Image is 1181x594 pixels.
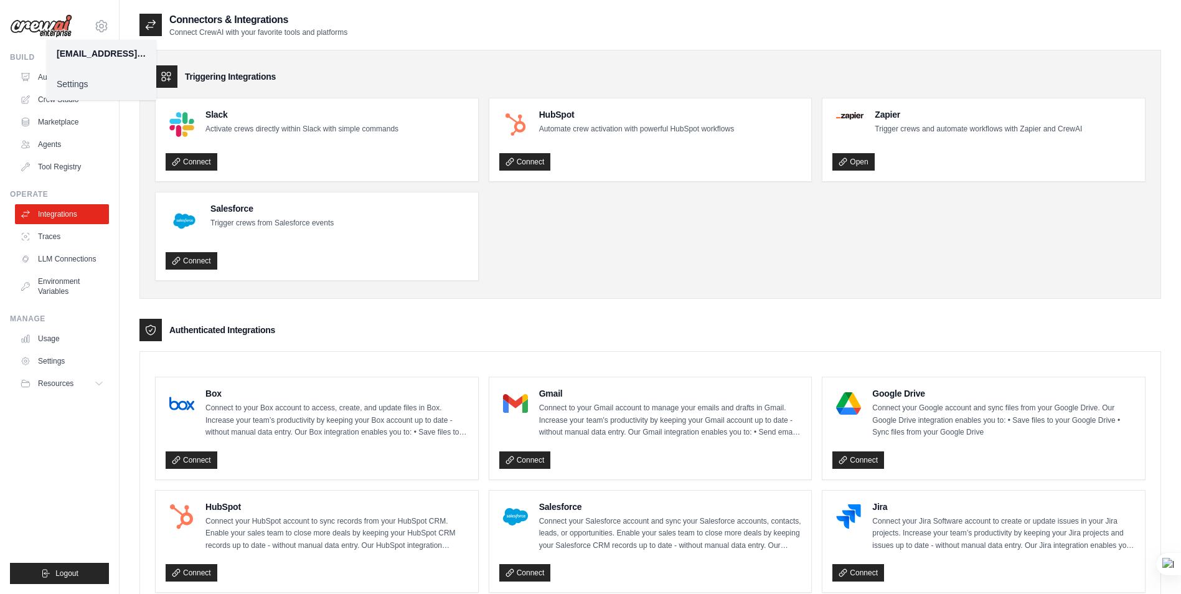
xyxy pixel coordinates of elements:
img: Google Drive Logo [836,391,861,416]
div: Operate [10,189,109,199]
a: Agents [15,134,109,154]
img: Zapier Logo [836,112,863,120]
p: Trigger crews and automate workflows with Zapier and CrewAI [875,123,1082,136]
img: Salesforce Logo [169,206,199,236]
button: Resources [15,374,109,394]
div: Build [10,52,109,62]
h4: Box [205,387,468,400]
div: Manage [10,314,109,324]
h4: Salesforce [210,202,334,215]
a: Integrations [15,204,109,224]
a: Usage [15,329,109,349]
a: Marketplace [15,112,109,132]
img: Box Logo [169,391,194,416]
h4: HubSpot [539,108,734,121]
p: Connect your HubSpot account to sync records from your HubSpot CRM. Enable your sales team to clo... [205,516,468,552]
p: Connect your Salesforce account and sync your Salesforce accounts, contacts, leads, or opportunit... [539,516,802,552]
p: Activate crews directly within Slack with simple commands [205,123,398,136]
a: Traces [15,227,109,247]
h4: Gmail [539,387,802,400]
a: Settings [15,351,109,371]
p: Connect to your Gmail account to manage your emails and drafts in Gmail. Increase your team’s pro... [539,402,802,439]
a: Connect [832,564,884,582]
h4: Jira [872,501,1135,513]
button: Logout [10,563,109,584]
img: Jira Logo [836,504,861,529]
div: [EMAIL_ADDRESS][DOMAIN_NAME] [57,47,146,60]
p: Connect to your Box account to access, create, and update files in Box. Increase your team’s prod... [205,402,468,439]
h3: Triggering Integrations [185,70,276,83]
a: Connect [499,564,551,582]
a: Open [832,153,874,171]
h4: Zapier [875,108,1082,121]
h4: Salesforce [539,501,802,513]
a: Settings [47,73,156,95]
h3: Authenticated Integrations [169,324,275,336]
img: HubSpot Logo [503,112,528,137]
img: Slack Logo [169,112,194,137]
a: Connect [166,564,217,582]
a: Connect [166,451,217,469]
img: Salesforce Logo [503,504,528,529]
a: Tool Registry [15,157,109,177]
img: Logo [10,14,72,38]
a: Connect [166,153,217,171]
a: Crew Studio [15,90,109,110]
a: Connect [499,153,551,171]
span: Logout [55,568,78,578]
a: Connect [832,451,884,469]
span: Resources [38,379,73,389]
p: Trigger crews from Salesforce events [210,217,334,230]
a: Environment Variables [15,271,109,301]
a: LLM Connections [15,249,109,269]
img: Gmail Logo [503,391,528,416]
p: Automate crew activation with powerful HubSpot workflows [539,123,734,136]
h2: Connectors & Integrations [169,12,347,27]
h4: Slack [205,108,398,121]
img: HubSpot Logo [169,504,194,529]
a: Connect [499,451,551,469]
p: Connect your Google account and sync files from your Google Drive. Our Google Drive integration e... [872,402,1135,439]
a: Connect [166,252,217,270]
h4: HubSpot [205,501,468,513]
p: Connect your Jira Software account to create or update issues in your Jira projects. Increase you... [872,516,1135,552]
h4: Google Drive [872,387,1135,400]
p: Connect CrewAI with your favorite tools and platforms [169,27,347,37]
a: Automations [15,67,109,87]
